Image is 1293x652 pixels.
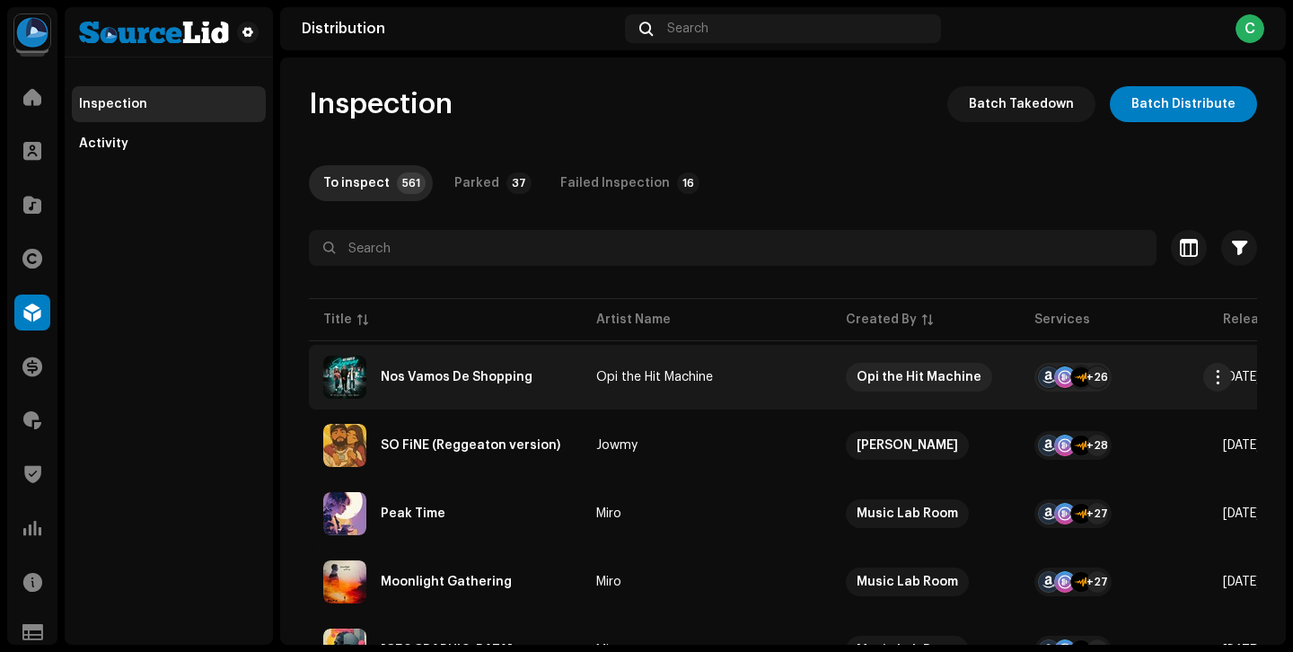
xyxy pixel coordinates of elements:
div: SO FiNE (Reggeaton version) [381,439,560,452]
span: Batch Takedown [969,86,1074,122]
div: Nos Vamos De Shopping [381,371,532,383]
span: Batch Distribute [1131,86,1236,122]
div: +26 [1086,366,1108,388]
span: Oct 20, 2025 [1223,576,1261,588]
div: Failed Inspection [560,165,670,201]
div: Miro [596,507,621,520]
span: Miro [596,507,817,520]
div: Music Lab Room [857,568,958,596]
span: Inspection [309,86,453,122]
div: Opi the Hit Machine [857,363,981,392]
div: [PERSON_NAME] [857,431,958,460]
input: Search [309,230,1157,266]
button: Batch Takedown [947,86,1095,122]
div: Activity [79,137,128,151]
div: Peak Time [381,507,445,520]
span: Music Lab Room [846,499,1006,528]
span: Opi the Hit Machine [846,363,1006,392]
div: Title [323,311,352,329]
div: Music Lab Room [857,499,958,528]
div: C [1236,14,1264,43]
p-badge: 37 [506,172,532,194]
span: Alex Onell [846,431,1006,460]
img: a844ea3f-1244-43b2-9513-254a93cc0c5e [79,22,230,43]
div: Parked [454,165,499,201]
img: c7950dbc-2a99-4a65-979d-bb0c3bf85a8c [323,424,366,467]
re-m-nav-item: Activity [72,126,266,162]
div: Miro [596,576,621,588]
div: +27 [1086,571,1108,593]
span: Opi the Hit Machine [596,371,817,383]
div: Created By [846,311,917,329]
img: 31a4402c-14a3-4296-bd18-489e15b936d7 [14,14,50,50]
img: a7bbcdd1-5799-46ce-9dc5-fb75990f385e [323,560,366,604]
re-m-nav-item: Inspection [72,86,266,122]
img: a390f076-bcdc-4e36-be96-eaf56f6dfa1e [323,492,366,535]
div: Moonlight Gathering [381,576,512,588]
span: Oct 9, 2025 [1223,439,1261,452]
span: Jowmy [596,439,817,452]
div: Opi the Hit Machine [596,371,713,383]
span: Search [667,22,708,36]
p-badge: 16 [677,172,699,194]
div: Distribution [302,22,618,36]
div: +27 [1086,503,1108,524]
div: To inspect [323,165,390,201]
button: Batch Distribute [1110,86,1257,122]
p-badge: 561 [397,172,426,194]
span: Oct 20, 2025 [1223,507,1261,520]
div: +28 [1086,435,1108,456]
span: Nov 4, 2011 [1223,371,1261,383]
img: 398e41c9-a65f-48d8-bbb2-d4dd9b69f9ba [323,356,366,399]
span: Miro [596,576,817,588]
span: Music Lab Room [846,568,1006,596]
div: Jowmy [596,439,638,452]
div: Inspection [79,97,147,111]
